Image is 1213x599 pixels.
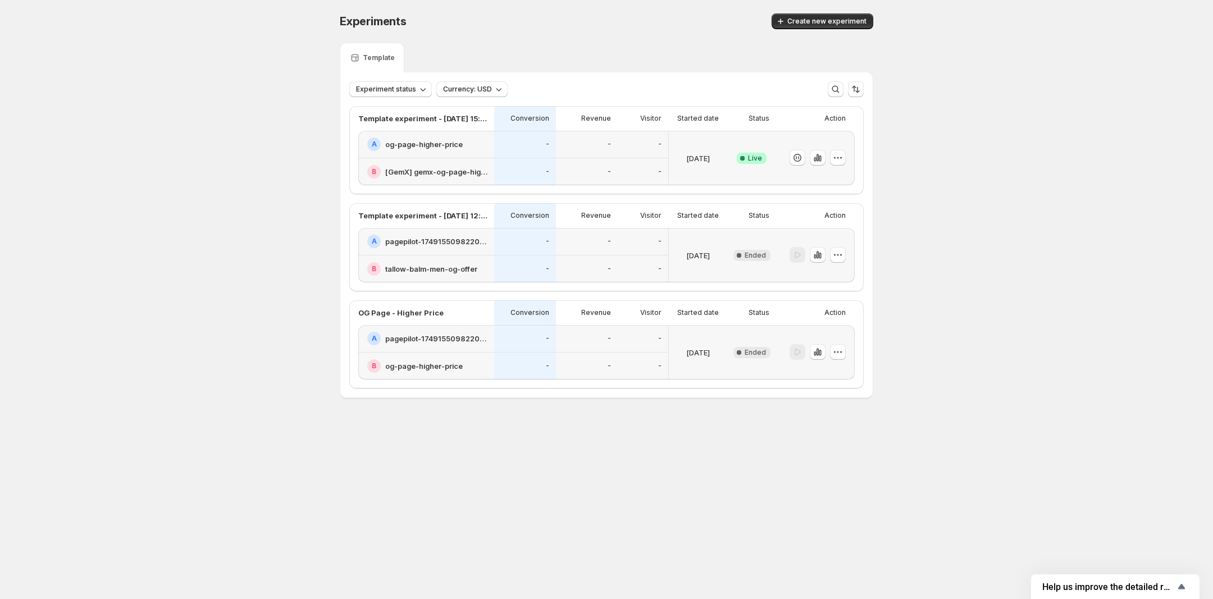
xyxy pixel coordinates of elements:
p: Status [749,308,769,317]
p: Action [824,114,846,123]
p: Action [824,308,846,317]
p: OG Page - Higher Price [358,307,444,318]
p: - [608,334,611,343]
p: Status [749,114,769,123]
p: - [608,167,611,176]
h2: pagepilot-1749155098220-358935 [385,333,487,344]
p: [DATE] [686,153,710,164]
h2: A [372,334,377,343]
button: Create new experiment [772,13,873,29]
p: Revenue [581,308,611,317]
span: Currency: USD [443,85,492,94]
p: - [658,167,662,176]
p: - [658,334,662,343]
p: - [658,264,662,273]
span: Experiments [340,15,407,28]
span: Help us improve the detailed report for A/B campaigns [1042,582,1175,592]
h2: A [372,237,377,246]
p: - [608,264,611,273]
p: - [546,362,549,371]
button: Experiment status [349,81,432,97]
span: Ended [745,348,766,357]
p: Started date [677,114,719,123]
p: Visitor [640,114,662,123]
p: Template experiment - [DATE] 12:26:12 [358,210,487,221]
span: Experiment status [356,85,416,94]
p: Conversion [510,308,549,317]
p: - [546,237,549,246]
p: - [658,362,662,371]
h2: tallow-balm-men-og-offer [385,263,477,275]
span: Ended [745,251,766,260]
p: Template experiment - [DATE] 15:25:13 [358,113,487,124]
p: Status [749,211,769,220]
p: Started date [677,211,719,220]
p: Template [363,53,395,62]
p: Started date [677,308,719,317]
button: Show survey - Help us improve the detailed report for A/B campaigns [1042,580,1188,593]
p: - [546,167,549,176]
h2: A [372,140,377,149]
h2: og-page-higher-price [385,139,463,150]
button: Currency: USD [436,81,508,97]
p: - [658,237,662,246]
p: - [658,140,662,149]
p: Conversion [510,211,549,220]
p: - [546,140,549,149]
p: Visitor [640,308,662,317]
p: [DATE] [686,250,710,261]
p: - [546,264,549,273]
h2: B [372,167,376,176]
span: Create new experiment [787,17,867,26]
h2: B [372,264,376,273]
h2: [GemX] gemx-og-page-higher-price [385,166,487,177]
h2: pagepilot-1749155098220-358935 [385,236,487,247]
p: - [608,237,611,246]
p: Revenue [581,114,611,123]
p: [DATE] [686,347,710,358]
p: Action [824,211,846,220]
p: Visitor [640,211,662,220]
button: Sort the results [848,81,864,97]
h2: B [372,362,376,371]
p: - [608,140,611,149]
p: Conversion [510,114,549,123]
span: Live [748,154,762,163]
p: - [608,362,611,371]
p: - [546,334,549,343]
p: Revenue [581,211,611,220]
h2: og-page-higher-price [385,360,463,372]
